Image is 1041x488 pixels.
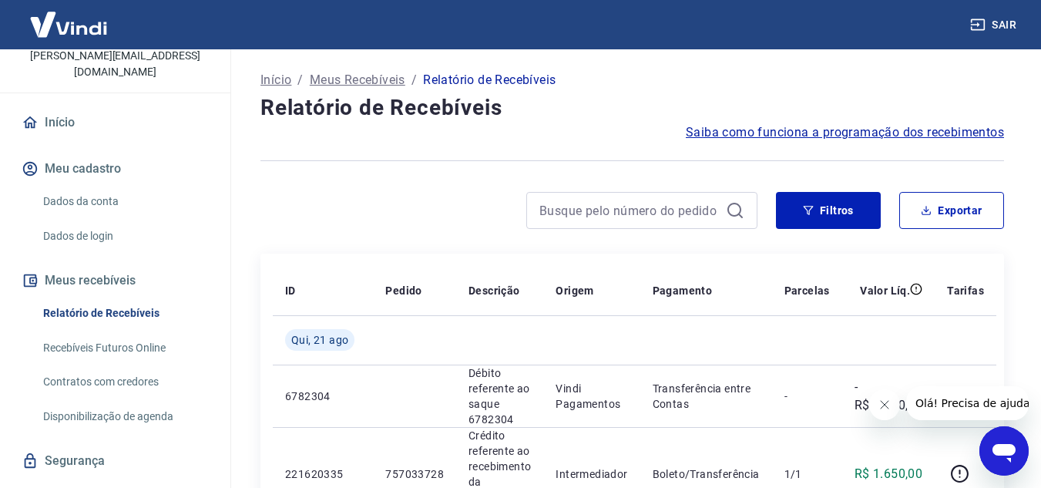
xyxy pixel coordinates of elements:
[423,71,556,89] p: Relatório de Recebíveis
[979,426,1029,476] iframe: Botão para abrir a janela de mensagens
[18,444,212,478] a: Segurança
[784,389,830,404] p: -
[539,199,720,222] input: Busque pelo número do pedido
[37,332,212,364] a: Recebíveis Futuros Online
[468,283,520,298] p: Descrição
[260,71,291,89] a: Início
[37,401,212,432] a: Disponibilização de agenda
[784,466,830,482] p: 1/1
[899,192,1004,229] button: Exportar
[37,366,212,398] a: Contratos com credores
[297,71,303,89] p: /
[468,365,531,427] p: Débito referente ao saque 6782304
[556,283,593,298] p: Origem
[686,123,1004,142] a: Saiba como funciona a programação dos recebimentos
[260,93,1004,123] h4: Relatório de Recebíveis
[291,332,348,348] span: Qui, 21 ago
[776,192,881,229] button: Filtros
[967,11,1023,39] button: Sair
[285,389,361,404] p: 6782304
[385,466,444,482] p: 757033728
[18,1,119,48] img: Vindi
[653,466,760,482] p: Boleto/Transferência
[18,152,212,186] button: Meu cadastro
[947,283,984,298] p: Tarifas
[855,465,922,483] p: R$ 1.650,00
[784,283,830,298] p: Parcelas
[556,466,627,482] p: Intermediador
[653,381,760,412] p: Transferência entre Contas
[9,11,129,23] span: Olá! Precisa de ajuda?
[906,386,1029,420] iframe: Mensagem da empresa
[860,283,910,298] p: Valor Líq.
[869,389,900,420] iframe: Fechar mensagem
[12,48,218,80] p: [PERSON_NAME][EMAIL_ADDRESS][DOMAIN_NAME]
[37,186,212,217] a: Dados da conta
[37,298,212,329] a: Relatório de Recebíveis
[18,264,212,298] button: Meus recebíveis
[285,466,361,482] p: 221620335
[37,220,212,252] a: Dados de login
[653,283,713,298] p: Pagamento
[18,106,212,140] a: Início
[310,71,405,89] a: Meus Recebíveis
[285,283,296,298] p: ID
[556,381,627,412] p: Vindi Pagamentos
[385,283,421,298] p: Pedido
[411,71,417,89] p: /
[855,378,922,415] p: -R$ 1.650,00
